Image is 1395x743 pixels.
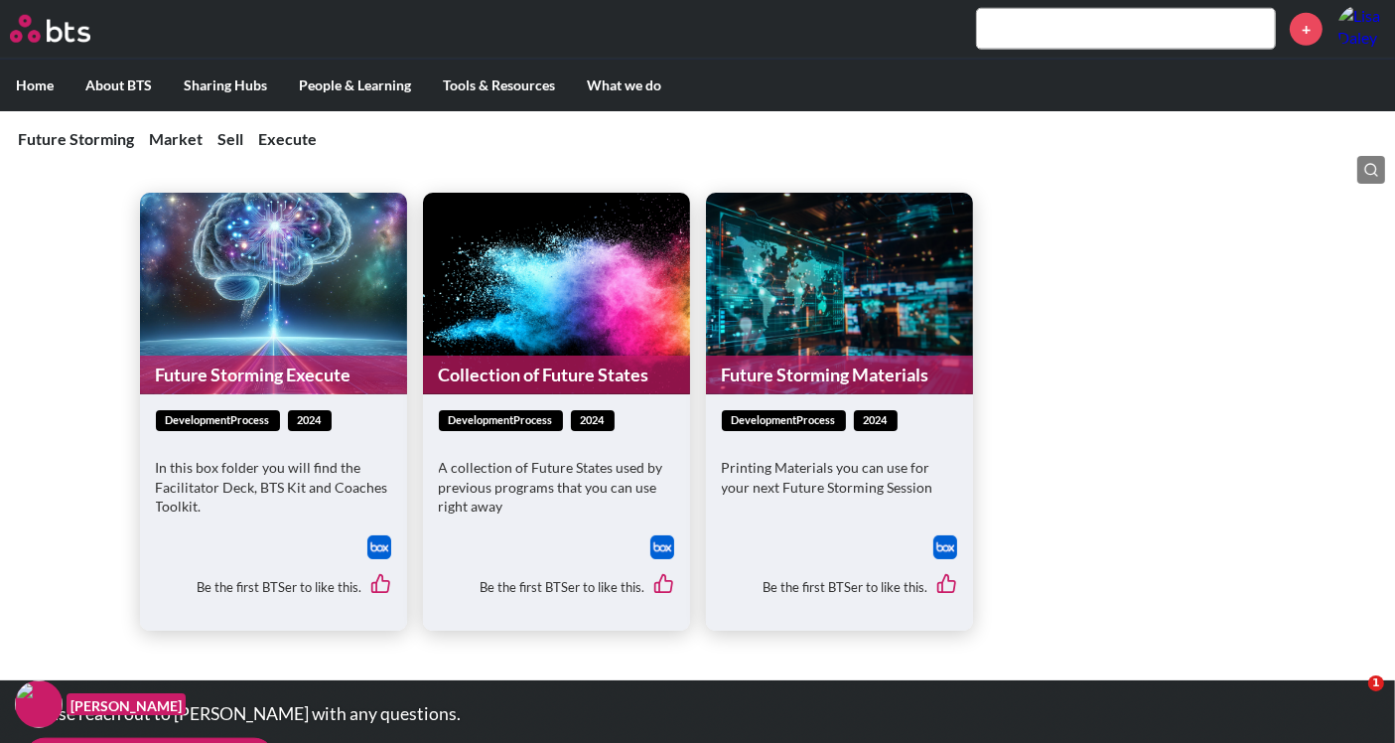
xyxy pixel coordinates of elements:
[67,693,186,716] figcaption: [PERSON_NAME]
[140,356,407,394] a: Future Storming Execute
[722,458,957,497] p: Printing Materials you can use for your next Future Storming Session
[427,60,571,111] label: Tools & Resources
[439,559,674,615] div: Be the first BTSer to like this.
[168,60,283,111] label: Sharing Hubs
[25,705,778,723] p: Please reach out to [PERSON_NAME] with any questions.
[722,410,846,431] span: developmentProcess
[367,535,391,559] a: Download file from Box
[283,60,427,111] label: People & Learning
[650,535,674,559] a: Download file from Box
[149,129,203,148] a: Market
[571,410,615,431] span: 2024
[288,410,332,431] span: 2024
[1327,675,1375,723] iframe: Intercom live chat
[439,458,674,517] p: A collection of Future States used by previous programs that you can use right away
[854,410,898,431] span: 2024
[1337,5,1385,53] a: Profile
[1337,5,1385,53] img: Lisa Daley
[15,680,63,728] img: F
[439,410,563,431] span: developmentProcess
[1290,13,1323,46] a: +
[367,535,391,559] img: Box logo
[10,15,90,43] img: BTS Logo
[18,129,134,148] a: Future Storming
[217,129,243,148] a: Sell
[10,15,127,43] a: Go home
[650,535,674,559] img: Box logo
[706,356,973,394] a: Future Storming Materials
[933,535,957,559] img: Box logo
[156,458,391,517] p: In this box folder you will find the Facilitator Deck, BTS Kit and Coaches Toolkit.
[571,60,677,111] label: What we do
[933,535,957,559] a: Download file from Box
[156,559,391,615] div: Be the first BTSer to like this.
[423,356,690,394] a: Collection of Future States
[1368,675,1384,691] span: 1
[70,60,168,111] label: About BTS
[258,129,317,148] a: Execute
[722,559,957,615] div: Be the first BTSer to like this.
[156,410,280,431] span: developmentProcess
